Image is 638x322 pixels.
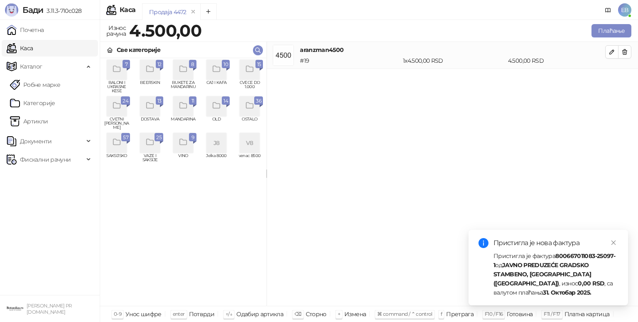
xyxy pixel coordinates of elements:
div: Пристигла је нова фактура [493,238,618,248]
span: 13 [157,96,162,106]
span: BALONI I UKRASNE KESE [103,81,130,93]
a: Документација [601,3,615,17]
span: 14 [223,96,228,106]
button: remove [188,8,199,15]
span: CVECE DO 1.000 [236,81,263,93]
span: close [611,240,616,246]
span: 12 [157,60,162,69]
div: Одабир артикла [236,309,283,320]
span: CVETNI [PERSON_NAME] [103,117,130,130]
strong: JAVNO PREDUZEĆE GRADSKO STAMBENO, [GEOGRAPHIC_DATA] ([GEOGRAPHIC_DATA]) [493,261,591,287]
small: [PERSON_NAME] PR [DOMAIN_NAME] [27,303,72,315]
div: V8 [240,133,260,153]
h4: aranzman4500 [300,45,605,54]
div: Готовина [507,309,532,320]
div: 1 x 4.500,00 RSD [401,56,506,65]
a: Close [609,238,618,247]
div: Износ рачуна [105,22,128,39]
span: SAKSIJSKO [103,154,130,166]
span: 57 [123,133,128,142]
span: MANDARINA [170,117,196,130]
div: 4.500,00 RSD [506,56,607,65]
span: 3.11.3-710c028 [43,7,81,15]
a: Почетна [7,22,44,38]
button: Плаћање [591,24,631,37]
span: 7 [124,60,128,69]
div: Претрага [446,309,474,320]
span: 9 [191,133,195,142]
strong: 31. Октобар 2025. [543,289,591,296]
span: Фискални рачуни [20,151,71,168]
span: ⌘ command / ⌃ control [377,311,432,317]
div: J8 [206,133,226,153]
span: Бади [22,5,43,15]
span: OLD [203,117,230,130]
a: Робне марке [10,76,60,93]
span: 0-9 [114,311,121,317]
div: # 19 [298,56,401,65]
span: enter [173,311,185,317]
div: Платна картица [564,309,610,320]
span: BEERSKIN [137,81,163,93]
span: VINO [170,154,196,166]
span: 8 [191,60,195,69]
span: 15 [257,60,261,69]
span: + [338,311,340,317]
span: 11 [191,96,195,106]
span: DOSTAVA [137,117,163,130]
span: OSTALO [236,117,263,130]
div: grid [100,58,266,306]
img: 64x64-companyLogo-0e2e8aaa-0bd2-431b-8613-6e3c65811325.png [7,300,23,317]
span: F10 / F16 [485,311,503,317]
div: Потврди [189,309,215,320]
span: ↑/↓ [226,311,232,317]
span: info-circle [478,238,488,248]
div: Продаја 4472 [149,7,186,17]
button: Add tab [200,3,217,20]
span: ⌫ [294,311,301,317]
a: Каса [7,40,33,57]
img: Logo [5,3,18,17]
span: f [441,311,442,317]
span: EB [618,3,631,17]
span: Документи [20,133,52,150]
span: 36 [256,96,261,106]
span: Jelka 8000 [203,154,230,166]
div: Пристигла је фактура од , износ , са валутом плаћања [493,251,618,297]
span: F11 / F17 [544,311,560,317]
span: 10 [223,60,228,69]
a: ArtikliАртикли [10,113,48,130]
span: CAJ I KAFA [203,81,230,93]
div: Каса [120,7,135,13]
span: Каталог [20,58,42,75]
span: VAZE I SAKSIJE [137,154,163,166]
div: Сторно [306,309,326,320]
a: Категорије [10,95,55,111]
span: 24 [123,96,128,106]
strong: 0,00 RSD [578,280,604,287]
div: Измена [344,309,366,320]
strong: 4.500,00 [129,20,201,41]
span: 25 [156,133,162,142]
span: BUKETE ZA MANDARINU [170,81,196,93]
span: venac 8500 [236,154,263,166]
div: Унос шифре [125,309,162,320]
div: Све категорије [117,45,160,54]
